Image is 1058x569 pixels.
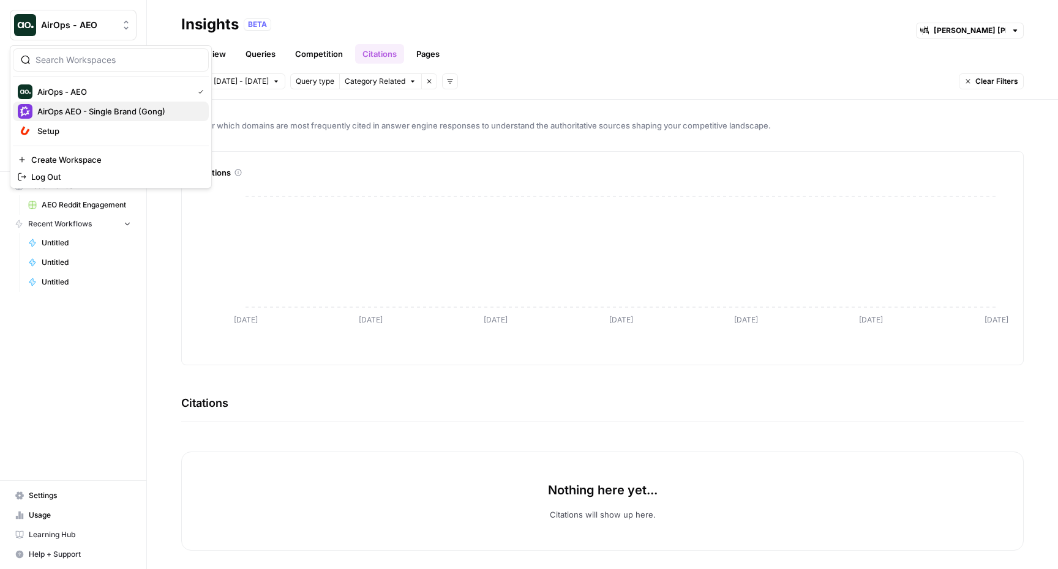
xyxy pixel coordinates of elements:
[42,199,131,210] span: AEO Reddit Engagement
[484,315,508,324] tspan: [DATE]
[10,45,212,188] div: Workspace: AirOps - AEO
[13,151,209,168] a: Create Workspace
[609,315,633,324] tspan: [DATE]
[214,76,269,87] span: [DATE] - [DATE]
[18,104,32,119] img: AirOps AEO - Single Brand (Gong) Logo
[288,44,350,64] a: Competition
[339,73,421,89] button: Category Related
[934,24,1006,37] input: Morgan Stanley at Work
[29,529,131,540] span: Learning Hub
[14,14,36,36] img: AirOps - AEO Logo
[13,168,209,185] a: Log Out
[36,54,201,66] input: Search Workspaces
[10,505,137,525] a: Usage
[181,119,1024,132] span: Discover which domains are most frequently cited in answer engine responses to understand the aut...
[409,44,447,64] a: Pages
[29,490,131,501] span: Settings
[355,44,404,64] a: Citations
[23,195,137,215] a: AEO Reddit Engagement
[181,15,239,34] div: Insights
[244,18,271,31] div: BETA
[10,545,137,564] button: Help + Support
[234,315,258,324] tspan: [DATE]
[550,508,656,521] p: Citations will show up here.
[23,253,137,272] a: Untitled
[181,44,233,64] a: Overview
[31,154,199,166] span: Create Workspace
[37,86,188,98] span: AirOps - AEO
[29,510,131,521] span: Usage
[238,44,283,64] a: Queries
[10,10,137,40] button: Workspace: AirOps - AEO
[42,257,131,268] span: Untitled
[345,76,405,87] span: Category Related
[10,486,137,505] a: Settings
[37,105,199,117] span: AirOps AEO - Single Brand (Gong)
[181,395,228,412] h3: Citations
[208,73,285,89] button: [DATE] - [DATE]
[37,125,199,137] span: Setup
[41,19,115,31] span: AirOps - AEO
[359,315,383,324] tspan: [DATE]
[10,525,137,545] a: Learning Hub
[985,315,1008,324] tspan: [DATE]
[10,215,137,233] button: Recent Workflows
[23,272,137,292] a: Untitled
[296,76,334,87] span: Query type
[23,233,137,253] a: Untitled
[548,482,658,499] p: Nothing here yet...
[31,171,199,183] span: Log Out
[42,277,131,288] span: Untitled
[959,73,1024,89] button: Clear Filters
[28,218,92,229] span: Recent Workflows
[975,76,1018,87] span: Clear Filters
[859,315,883,324] tspan: [DATE]
[18,84,32,99] img: AirOps - AEO Logo
[42,237,131,248] span: Untitled
[29,549,131,560] span: Help + Support
[18,124,32,138] img: Setup Logo
[734,315,758,324] tspan: [DATE]
[197,166,1008,179] div: Citations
